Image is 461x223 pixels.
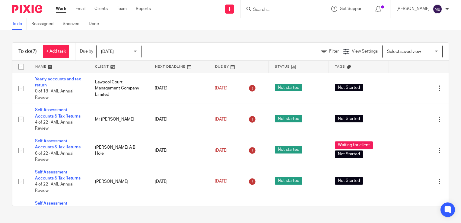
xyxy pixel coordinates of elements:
td: [PERSON_NAME] [89,166,149,197]
a: Self Assessment Accounts & Tax Returns [35,139,81,149]
p: Due by [80,48,93,54]
a: Team [117,6,127,12]
a: Reassigned [31,18,58,30]
a: To do [12,18,27,30]
span: Not started [275,84,302,91]
td: [DATE] [149,73,209,104]
span: Get Support [340,7,363,11]
td: [DATE] [149,135,209,166]
img: Pixie [12,5,42,13]
span: 4 of 22 · AML Annual Review [35,120,73,131]
span: Not started [275,177,302,185]
span: Not Started [335,84,363,91]
span: Not Started [335,115,363,122]
span: Not Started [335,177,363,185]
span: 0 of 18 · AML Annual Review [35,89,73,100]
input: Search [253,7,307,13]
span: View Settings [352,49,378,53]
a: + Add task [43,45,69,58]
a: Done [89,18,103,30]
img: svg%3E [433,4,442,14]
a: Work [56,6,66,12]
a: Reports [136,6,151,12]
span: [DATE] [215,86,227,90]
a: Snoozed [63,18,84,30]
span: [DATE] [101,50,114,54]
span: [DATE] [215,179,227,184]
td: Mr [PERSON_NAME] [89,104,149,135]
span: Waiting for client [335,141,373,149]
span: Filter [329,49,339,53]
span: Select saved view [387,50,421,54]
a: Self Assessment Accounts & Tax Returns [35,201,81,212]
a: Self Assessment Accounts & Tax Returns [35,108,81,118]
a: Yearly accounts and tax return [35,77,81,87]
td: [DATE] [149,104,209,135]
span: Not started [275,115,302,122]
a: Email [75,6,85,12]
h1: To do [18,48,37,55]
span: Not Started [335,150,363,158]
span: 6 of 22 · AML Annual Review [35,151,73,162]
span: 4 of 22 · AML Annual Review [35,183,73,193]
span: [DATE] [215,148,227,153]
a: Self Assessment Accounts & Tax Returns [35,170,81,180]
td: [DATE] [149,166,209,197]
span: (7) [31,49,37,54]
p: [PERSON_NAME] [396,6,430,12]
span: Tags [335,65,345,68]
td: Lawpool Court Management Company Limited [89,73,149,104]
span: [DATE] [215,117,227,121]
td: [PERSON_NAME] A B Hole [89,135,149,166]
span: Not started [275,146,302,154]
a: Clients [94,6,108,12]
